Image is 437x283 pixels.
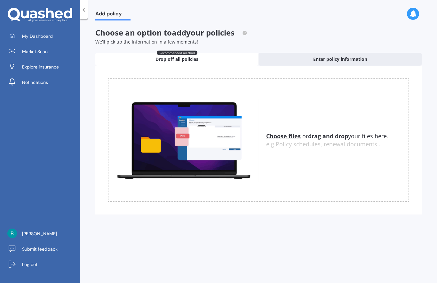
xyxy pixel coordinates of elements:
[22,261,37,268] span: Log out
[5,45,80,58] a: Market Scan
[5,258,80,271] a: Log out
[108,99,258,182] img: upload.de96410c8ce839c3fdd5.gif
[266,132,301,140] u: Choose files
[266,141,409,148] div: e.g Policy schedules, renewal documents...
[313,56,367,62] span: Enter policy information
[22,230,57,237] span: [PERSON_NAME]
[5,243,80,255] a: Submit feedback
[155,56,198,62] span: Drop off all policies
[5,227,80,240] a: [PERSON_NAME]
[22,64,59,70] span: Explore insurance
[95,27,247,38] span: Choose an option
[308,132,348,140] b: drag and drop
[164,27,234,38] span: to add your policies
[95,39,198,45] span: We’ll pick up the information in a few moments!
[7,229,17,238] img: ACg8ocKw_vTLTNdBSaxt4-35cJyKLXYlUz-TyVhM8nQ2VRzs-itFWQ=s96-c
[5,30,80,43] a: My Dashboard
[5,61,80,73] a: Explore insurance
[157,51,197,55] span: Recommended method
[22,33,53,39] span: My Dashboard
[266,132,388,140] span: or your files here.
[22,79,48,85] span: Notifications
[22,48,48,55] span: Market Scan
[95,11,131,19] span: Add policy
[5,76,80,89] a: Notifications
[22,246,58,252] span: Submit feedback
